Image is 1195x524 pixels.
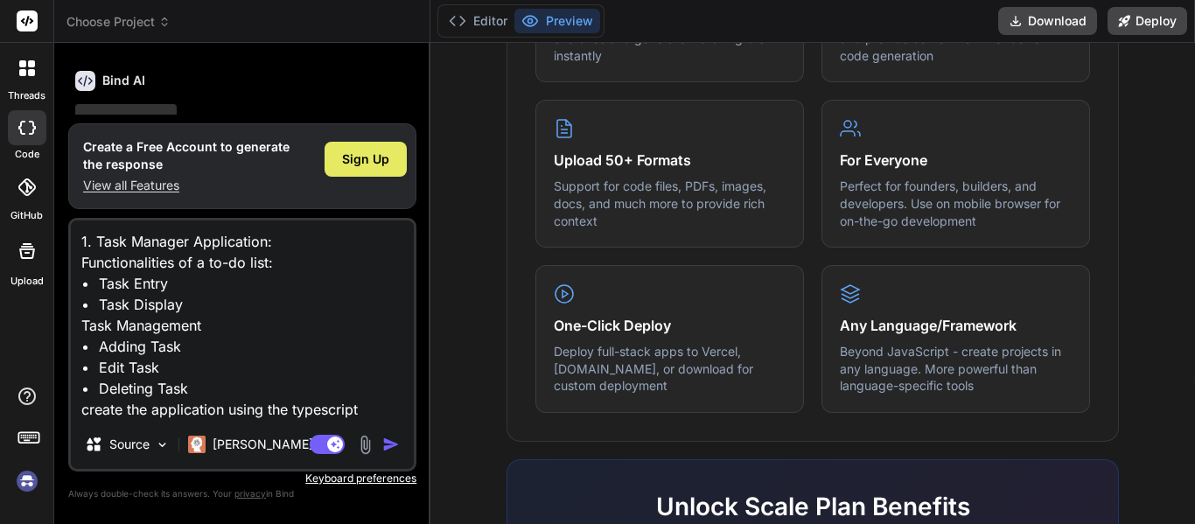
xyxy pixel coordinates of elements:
[554,150,786,171] h4: Upload 50+ Formats
[514,9,600,33] button: Preview
[840,343,1072,395] p: Beyond JavaScript - create projects in any language. More powerful than language-specific tools
[234,488,266,499] span: privacy
[83,138,290,173] h1: Create a Free Account to generate the response
[155,437,170,452] img: Pick Models
[68,472,416,486] p: Keyboard preferences
[75,104,177,117] span: ‌
[188,436,206,453] img: Claude 4 Sonnet
[840,315,1072,336] h4: Any Language/Framework
[342,150,389,168] span: Sign Up
[840,178,1072,229] p: Perfect for founders, builders, and developers. Use on mobile browser for on-the-go development
[10,274,44,289] label: Upload
[554,315,786,336] h4: One-Click Deploy
[213,436,343,453] p: [PERSON_NAME] 4 S..
[15,147,39,162] label: code
[102,72,145,89] h6: Bind AI
[382,436,400,453] img: icon
[66,13,171,31] span: Choose Project
[554,178,786,229] p: Support for code files, PDFs, images, docs, and much more to provide rich context
[840,150,1072,171] h4: For Everyone
[1108,7,1187,35] button: Deploy
[71,220,414,420] textarea: 1. Task Manager Application: Functionalities of a to-do list: • Task Entry • Task Display Task Ma...
[68,486,416,502] p: Always double-check its answers. Your in Bind
[109,436,150,453] p: Source
[998,7,1097,35] button: Download
[83,177,290,194] p: View all Features
[8,88,45,103] label: threads
[12,466,42,496] img: signin
[10,208,43,223] label: GitHub
[554,343,786,395] p: Deploy full-stack apps to Vercel, [DOMAIN_NAME], or download for custom deployment
[355,435,375,455] img: attachment
[442,9,514,33] button: Editor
